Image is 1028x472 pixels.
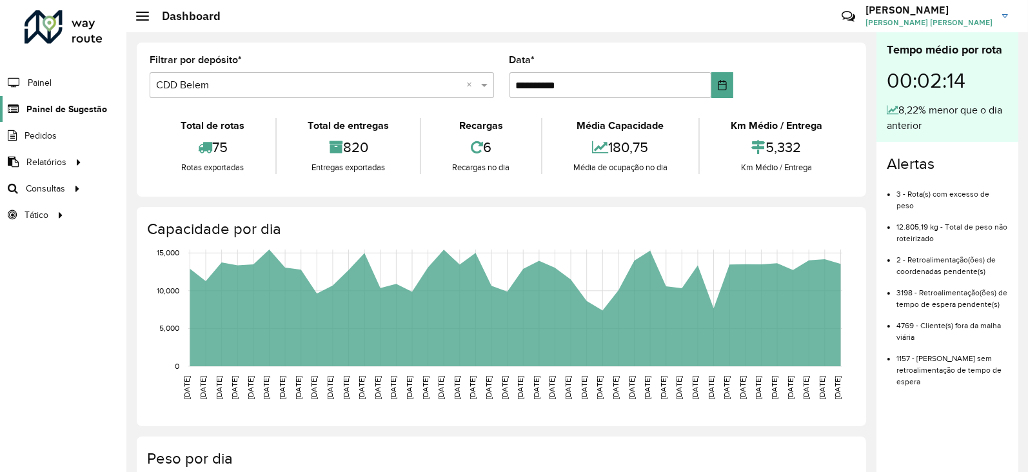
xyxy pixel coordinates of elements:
span: Tático [25,208,48,222]
text: [DATE] [262,376,271,399]
text: [DATE] [183,376,191,399]
div: Total de entregas [280,118,417,133]
h4: Peso por dia [147,449,853,468]
li: 2 - Retroalimentação(ões) de coordenadas pendente(s) [896,244,1008,277]
text: [DATE] [754,376,762,399]
text: [DATE] [421,376,430,399]
div: 820 [280,133,417,161]
text: [DATE] [326,376,334,399]
li: 1157 - [PERSON_NAME] sem retroalimentação de tempo de espera [896,343,1008,388]
text: [DATE] [246,376,255,399]
text: [DATE] [405,376,413,399]
li: 4769 - Cliente(s) fora da malha viária [896,310,1008,343]
text: [DATE] [230,376,239,399]
text: [DATE] [453,376,461,399]
text: [DATE] [373,376,382,399]
div: 8,22% menor que o dia anterior [887,103,1008,133]
text: [DATE] [611,376,620,399]
text: [DATE] [595,376,604,399]
div: Recargas no dia [424,161,537,174]
span: Painel de Sugestão [26,103,107,116]
text: [DATE] [564,376,572,399]
span: Relatórios [26,155,66,169]
div: 00:02:14 [887,59,1008,103]
div: Km Médio / Entrega [703,118,850,133]
li: 3198 - Retroalimentação(ões) de tempo de espera pendente(s) [896,277,1008,310]
text: [DATE] [278,376,286,399]
span: Pedidos [25,129,57,143]
div: Média Capacidade [546,118,695,133]
div: Recargas [424,118,537,133]
text: [DATE] [628,376,636,399]
div: Total de rotas [153,118,272,133]
text: [DATE] [310,376,318,399]
text: 0 [175,362,179,370]
text: [DATE] [802,376,810,399]
text: [DATE] [691,376,699,399]
text: [DATE] [484,376,493,399]
text: 5,000 [159,324,179,333]
text: [DATE] [770,376,778,399]
text: [DATE] [548,376,557,399]
text: [DATE] [199,376,207,399]
span: Painel [28,76,52,90]
text: [DATE] [786,376,795,399]
div: Média de ocupação no dia [546,161,695,174]
text: [DATE] [389,376,397,399]
text: [DATE] [215,376,223,399]
text: [DATE] [707,376,715,399]
h3: [PERSON_NAME] [865,4,993,16]
text: [DATE] [437,376,445,399]
text: [DATE] [643,376,651,399]
h4: Capacidade por dia [147,220,853,239]
text: [DATE] [675,376,683,399]
text: [DATE] [294,376,302,399]
text: [DATE] [516,376,524,399]
text: [DATE] [738,376,747,399]
text: [DATE] [532,376,540,399]
text: [DATE] [357,376,366,399]
text: [DATE] [342,376,350,399]
li: 12.805,19 kg - Total de peso não roteirizado [896,211,1008,244]
span: Clear all [467,77,478,93]
text: [DATE] [722,376,731,399]
text: [DATE] [580,376,588,399]
div: 75 [153,133,272,161]
h4: Alertas [887,155,1008,173]
span: [PERSON_NAME] [PERSON_NAME] [865,17,993,28]
a: Contato Rápido [835,3,862,30]
text: [DATE] [659,376,667,399]
button: Choose Date [711,72,733,98]
text: [DATE] [834,376,842,399]
div: Rotas exportadas [153,161,272,174]
label: Data [509,52,535,68]
div: 180,75 [546,133,695,161]
h2: Dashboard [149,9,221,23]
span: Consultas [26,182,65,195]
text: [DATE] [468,376,477,399]
li: 3 - Rota(s) com excesso de peso [896,179,1008,211]
div: Tempo médio por rota [887,41,1008,59]
div: Entregas exportadas [280,161,417,174]
div: 5,332 [703,133,850,161]
label: Filtrar por depósito [150,52,242,68]
div: Km Médio / Entrega [703,161,850,174]
text: [DATE] [500,376,509,399]
text: [DATE] [818,376,826,399]
div: 6 [424,133,537,161]
text: 10,000 [157,286,179,295]
text: 15,000 [157,248,179,257]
